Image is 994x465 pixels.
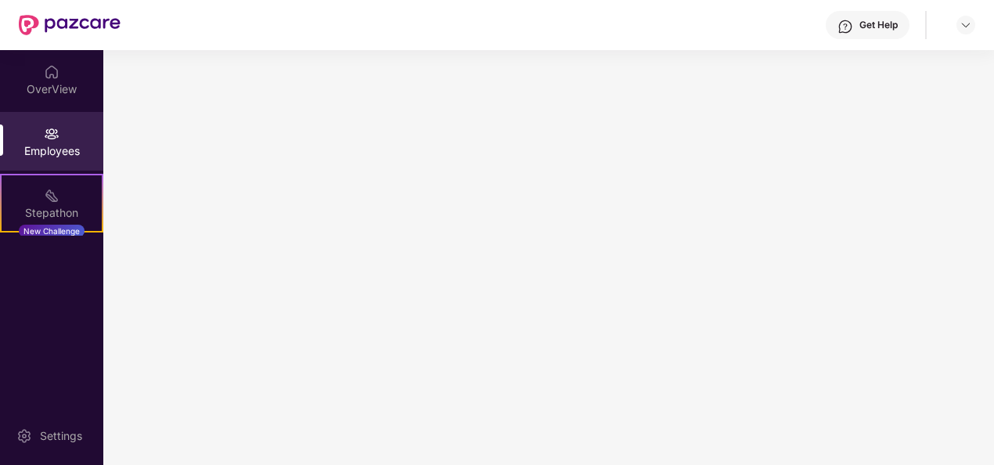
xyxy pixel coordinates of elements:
[960,19,972,31] img: svg+xml;base64,PHN2ZyBpZD0iRHJvcGRvd24tMzJ4MzIiIHhtbG5zPSJodHRwOi8vd3d3LnczLm9yZy8yMDAwL3N2ZyIgd2...
[44,64,59,80] img: svg+xml;base64,PHN2ZyBpZD0iSG9tZSIgeG1sbnM9Imh0dHA6Ly93d3cudzMub3JnLzIwMDAvc3ZnIiB3aWR0aD0iMjAiIG...
[19,225,85,237] div: New Challenge
[44,188,59,204] img: svg+xml;base64,PHN2ZyB4bWxucz0iaHR0cDovL3d3dy53My5vcmcvMjAwMC9zdmciIHdpZHRoPSIyMSIgaGVpZ2h0PSIyMC...
[2,205,102,221] div: Stepathon
[19,15,121,35] img: New Pazcare Logo
[16,428,32,444] img: svg+xml;base64,PHN2ZyBpZD0iU2V0dGluZy0yMHgyMCIgeG1sbnM9Imh0dHA6Ly93d3cudzMub3JnLzIwMDAvc3ZnIiB3aW...
[35,428,87,444] div: Settings
[837,19,853,34] img: svg+xml;base64,PHN2ZyBpZD0iSGVscC0zMngzMiIgeG1sbnM9Imh0dHA6Ly93d3cudzMub3JnLzIwMDAvc3ZnIiB3aWR0aD...
[859,19,898,31] div: Get Help
[44,126,59,142] img: svg+xml;base64,PHN2ZyBpZD0iRW1wbG95ZWVzIiB4bWxucz0iaHR0cDovL3d3dy53My5vcmcvMjAwMC9zdmciIHdpZHRoPS...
